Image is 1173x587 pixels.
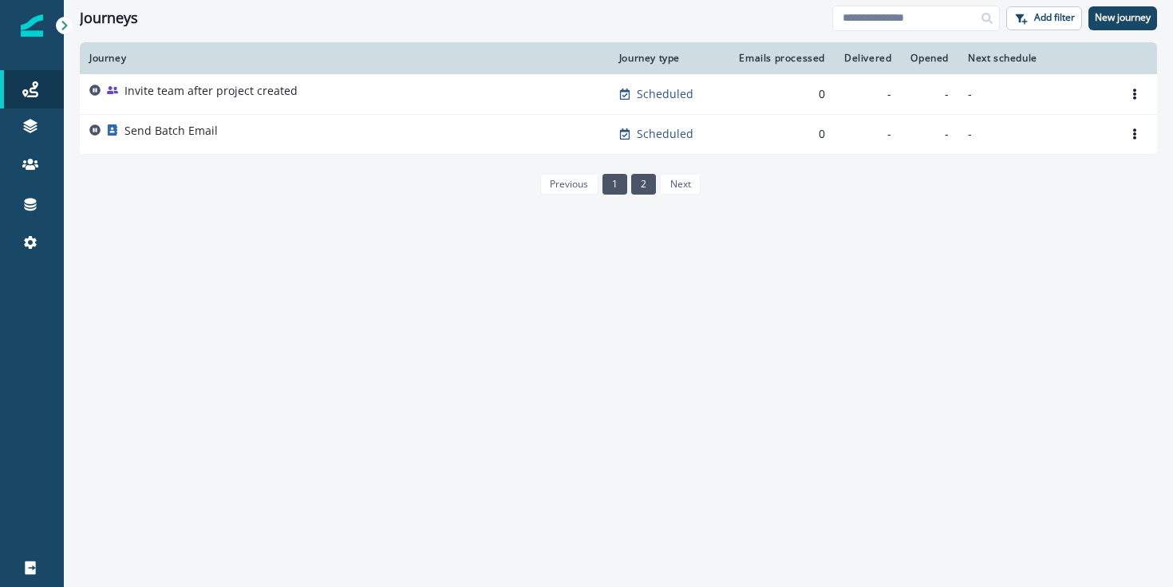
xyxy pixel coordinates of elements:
[21,14,43,37] img: Inflection
[735,126,825,142] div: 0
[968,52,1103,65] div: Next schedule
[540,174,598,195] a: Previous page
[844,86,891,102] div: -
[844,126,891,142] div: -
[619,52,716,65] div: Journey type
[89,52,600,65] div: Journey
[968,86,1103,102] p: -
[1088,6,1157,30] button: New journey
[124,123,218,139] p: Send Batch Email
[844,52,891,65] div: Delivered
[80,10,138,27] h1: Journeys
[80,74,1157,114] a: Invite team after project createdScheduled0---Options
[910,52,949,65] div: Opened
[602,174,627,195] a: Page 1
[1006,6,1082,30] button: Add filter
[80,114,1157,154] a: Send Batch EmailScheduled0---Options
[1122,82,1147,106] button: Options
[1122,122,1147,146] button: Options
[1095,12,1151,23] p: New journey
[631,174,656,195] a: Page 2 is your current page
[910,86,949,102] div: -
[735,86,825,102] div: 0
[124,83,298,99] p: Invite team after project created
[968,126,1103,142] p: -
[910,126,949,142] div: -
[536,174,701,195] ul: Pagination
[637,126,693,142] p: Scheduled
[735,52,825,65] div: Emails processed
[1034,12,1075,23] p: Add filter
[637,86,693,102] p: Scheduled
